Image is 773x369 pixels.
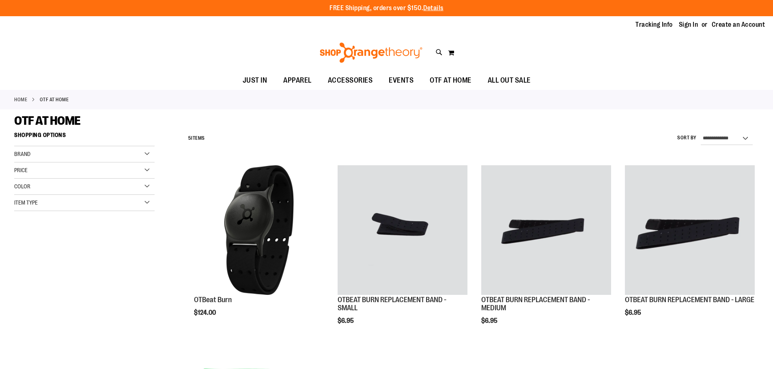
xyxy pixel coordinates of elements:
[481,165,611,296] a: OTBEAT BURN REPLACEMENT BAND - MEDIUM
[338,317,355,324] span: $6.95
[481,317,499,324] span: $6.95
[329,4,444,13] p: FREE Shipping, orders over $150.
[334,161,472,345] div: product
[488,71,531,90] span: ALL OUT SALE
[625,309,642,316] span: $6.95
[14,199,38,206] span: Item Type
[635,20,673,29] a: Tracking Info
[40,96,69,103] strong: OTF AT HOME
[14,151,30,157] span: Brand
[389,71,413,90] span: EVENTS
[188,132,205,145] h2: Items
[679,20,698,29] a: Sign In
[481,165,611,295] img: OTBEAT BURN REPLACEMENT BAND - MEDIUM
[430,71,472,90] span: OTF AT HOME
[190,161,328,337] div: product
[243,71,267,90] span: JUST IN
[477,161,615,345] div: product
[677,134,697,141] label: Sort By
[481,296,590,312] a: OTBEAT BURN REPLACEMENT BAND - MEDIUM
[14,167,28,173] span: Price
[338,296,446,312] a: OTBEAT BURN REPLACEMENT BAND - SMALL
[319,43,424,63] img: Shop Orangetheory
[14,128,155,146] strong: Shopping Options
[14,114,81,128] span: OTF AT HOME
[194,165,324,296] a: Main view of OTBeat Burn 6.0-C
[338,165,467,295] img: OTBEAT BURN REPLACEMENT BAND - SMALL
[423,4,444,12] a: Details
[338,165,467,296] a: OTBEAT BURN REPLACEMENT BAND - SMALL
[625,165,755,296] a: OTBEAT BURN REPLACEMENT BAND - LARGE
[14,183,30,190] span: Color
[328,71,373,90] span: ACCESSORIES
[283,71,312,90] span: APPAREL
[712,20,765,29] a: Create an Account
[625,296,754,304] a: OTBEAT BURN REPLACEMENT BAND - LARGE
[194,165,324,295] img: Main view of OTBeat Burn 6.0-C
[625,165,755,295] img: OTBEAT BURN REPLACEMENT BAND - LARGE
[194,296,232,304] a: OTBeat Burn
[14,96,27,103] a: Home
[194,309,217,316] span: $124.00
[188,135,192,141] span: 5
[621,161,759,337] div: product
